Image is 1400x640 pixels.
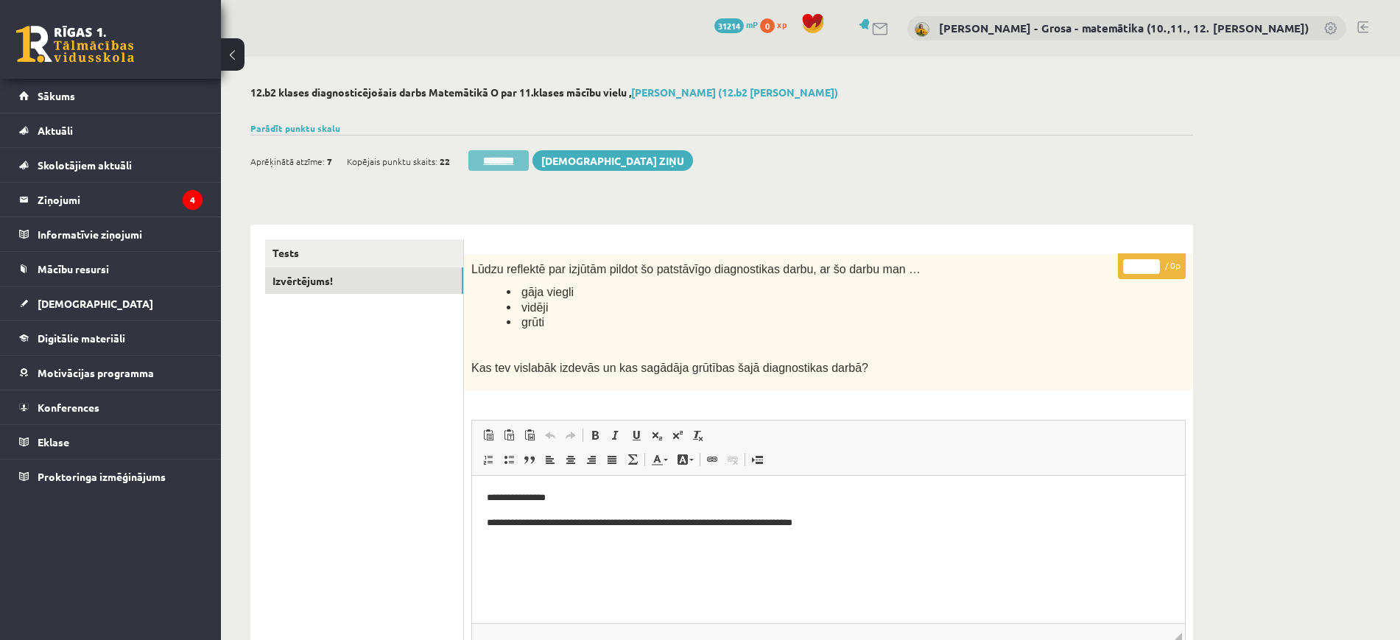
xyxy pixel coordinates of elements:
[250,150,325,172] span: Aprēķinātā atzīme:
[38,124,73,137] span: Aktuāli
[250,86,1193,99] h2: 12.b2 klases diagnosticējošais darbs Matemātikā O par 11.klases mācību vielu ,
[714,18,744,33] span: 31214
[19,113,203,147] a: Aktuāli
[19,425,203,459] a: Eklase
[915,22,929,37] img: Laima Tukāne - Grosa - matemātika (10.,11., 12. klase)
[672,450,698,469] a: Background Colour
[19,183,203,217] a: Ziņojumi4
[250,122,340,134] a: Parādīt punktu skalu
[38,297,153,310] span: [DEMOGRAPHIC_DATA]
[38,470,166,483] span: Proktoringa izmēģinājums
[478,426,499,445] a: Paste (Ctrl+V)
[38,158,132,172] span: Skolotājiem aktuāli
[519,450,540,469] a: Block Quote
[38,401,99,414] span: Konferences
[760,18,794,30] a: 0 xp
[19,252,203,286] a: Mācību resursi
[540,450,560,469] a: Align Left
[38,331,125,345] span: Digitālie materiāli
[622,450,643,469] a: Math
[585,426,605,445] a: Bold (Ctrl+B)
[183,190,203,210] i: 4
[521,286,574,298] span: gāja viegli
[519,426,540,445] a: Paste from Word
[19,148,203,182] a: Skolotājiem aktuāli
[521,301,548,314] span: vidēji
[38,262,109,275] span: Mācību resursi
[478,450,499,469] a: Insert/Remove Numbered List
[560,426,581,445] a: Redo (Ctrl+Y)
[19,217,203,251] a: Informatīvie ziņojumi
[746,18,758,30] span: mP
[667,426,688,445] a: Superscript
[347,150,437,172] span: Kopējais punktu skaits:
[38,183,203,217] legend: Ziņojumi
[38,89,75,102] span: Sākums
[38,366,154,379] span: Motivācijas programma
[499,450,519,469] a: Insert/Remove Bulleted List
[939,21,1309,35] a: [PERSON_NAME] - Grosa - matemātika (10.,11., 12. [PERSON_NAME])
[472,476,1185,623] iframe: Rich Text Editor, wiswyg-editor-user-answer-47433914658420
[471,362,868,374] span: Kas tev vislabāk izdevās un kas sagādāja grūtības šajā diagnostikas darbā?
[15,15,697,30] body: Rich Text Editor, wiswyg-editor-47433876171020-1760551189-135
[560,450,581,469] a: Centre
[777,18,787,30] span: xp
[1175,633,1182,640] span: Drag to resize
[327,150,332,172] span: 7
[602,450,622,469] a: Justify
[631,85,838,99] a: [PERSON_NAME] (12.b2 [PERSON_NAME])
[19,286,203,320] a: [DEMOGRAPHIC_DATA]
[605,426,626,445] a: Italic (Ctrl+I)
[688,426,708,445] a: Remove Format
[1118,253,1186,279] p: / 0p
[647,426,667,445] a: Subscript
[702,450,722,469] a: Link (Ctrl+K)
[265,267,463,295] a: Izvērtējums!
[440,150,450,172] span: 22
[19,460,203,493] a: Proktoringa izmēģinājums
[19,79,203,113] a: Sākums
[265,239,463,267] a: Tests
[722,450,743,469] a: Unlink
[581,450,602,469] a: Align Right
[471,263,921,275] span: Lūdzu reflektē par izjūtām pildot šo patstāvīgo diagnostikas darbu, ar šo darbu man …
[16,26,134,63] a: Rīgas 1. Tālmācības vidusskola
[647,450,672,469] a: Text Colour
[19,321,203,355] a: Digitālie materiāli
[540,426,560,445] a: Undo (Ctrl+Z)
[760,18,775,33] span: 0
[499,426,519,445] a: Paste as plain text (Ctrl+Shift+V)
[532,150,693,171] a: [DEMOGRAPHIC_DATA] ziņu
[521,316,544,328] span: grūti
[19,356,203,390] a: Motivācijas programma
[714,18,758,30] a: 31214 mP
[19,390,203,424] a: Konferences
[747,450,767,469] a: Insert Page Break for Printing
[38,217,203,251] legend: Informatīvie ziņojumi
[626,426,647,445] a: Underline (Ctrl+U)
[38,435,69,449] span: Eklase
